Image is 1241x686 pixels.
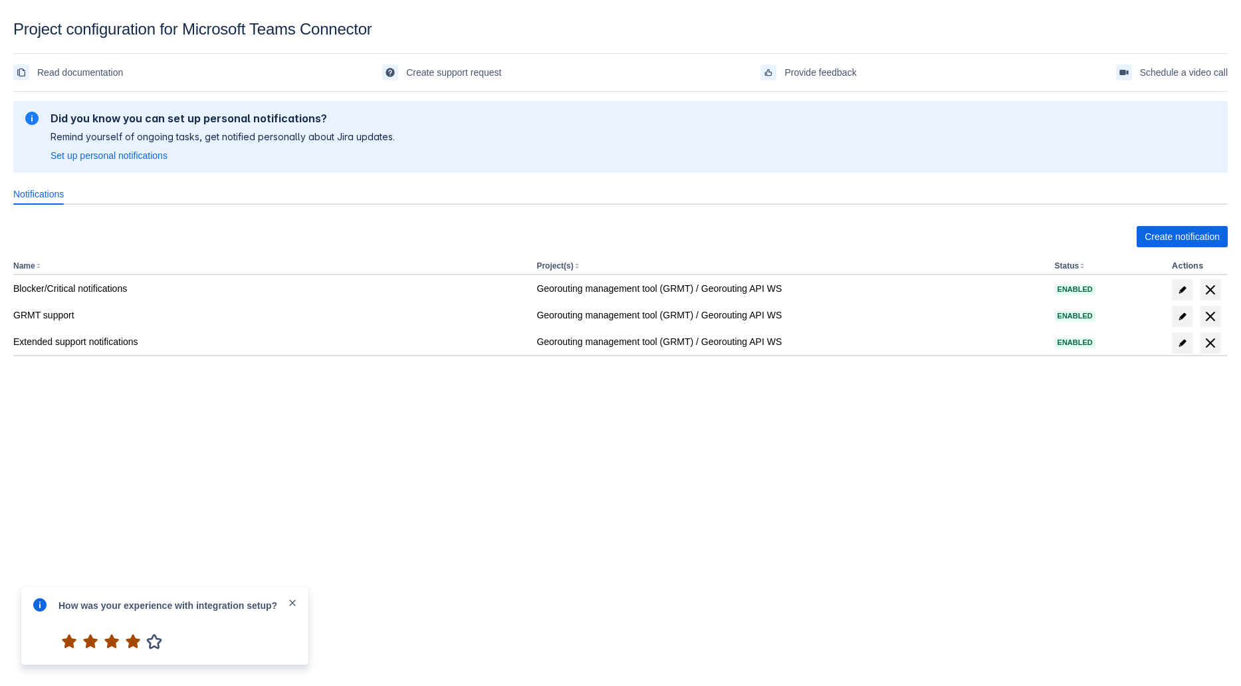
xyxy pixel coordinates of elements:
[24,110,40,126] span: information
[1202,335,1218,351] span: delete
[58,631,80,652] span: 1
[1145,226,1220,247] span: Create notification
[51,130,395,144] p: Remind yourself of ongoing tasks, get notified personally about Jira updates.
[763,67,774,78] span: feedback
[80,631,101,652] span: 2
[536,308,1044,322] div: Georouting management tool (GRMT) / Georouting API WS
[13,187,64,201] span: Notifications
[1137,226,1228,247] button: Create notification
[122,631,144,652] span: 4
[1202,308,1218,324] span: delete
[382,62,501,83] a: Create support request
[37,62,123,83] span: Read documentation
[1055,312,1095,320] span: Enabled
[1140,62,1228,83] span: Schedule a video call
[13,282,526,295] div: Blocker/Critical notifications
[13,308,526,322] div: GRMT support
[101,631,122,652] span: 3
[385,67,395,78] span: support
[1055,261,1079,271] button: Status
[1177,338,1188,348] span: edit
[58,597,287,612] div: How was your experience with integration setup?
[536,282,1044,295] div: Georouting management tool (GRMT) / Georouting API WS
[32,597,48,613] span: info
[536,335,1044,348] div: Georouting management tool (GRMT) / Georouting API WS
[287,598,298,608] span: close
[536,261,573,271] button: Project(s)
[1055,286,1095,293] span: Enabled
[16,67,27,78] span: documentation
[1202,282,1218,298] span: delete
[1177,285,1188,295] span: edit
[784,62,856,83] span: Provide feedback
[406,62,501,83] span: Create support request
[1177,311,1188,322] span: edit
[51,149,168,162] a: Set up personal notifications
[51,112,395,125] h2: Did you know you can set up personal notifications?
[13,20,1228,39] div: Project configuration for Microsoft Teams Connector
[13,261,35,271] button: Name
[1167,258,1228,275] th: Actions
[13,62,123,83] a: Read documentation
[144,631,165,652] span: 5
[13,335,526,348] div: Extended support notifications
[1116,62,1228,83] a: Schedule a video call
[1119,67,1129,78] span: videoCall
[760,62,856,83] a: Provide feedback
[1055,339,1095,346] span: Enabled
